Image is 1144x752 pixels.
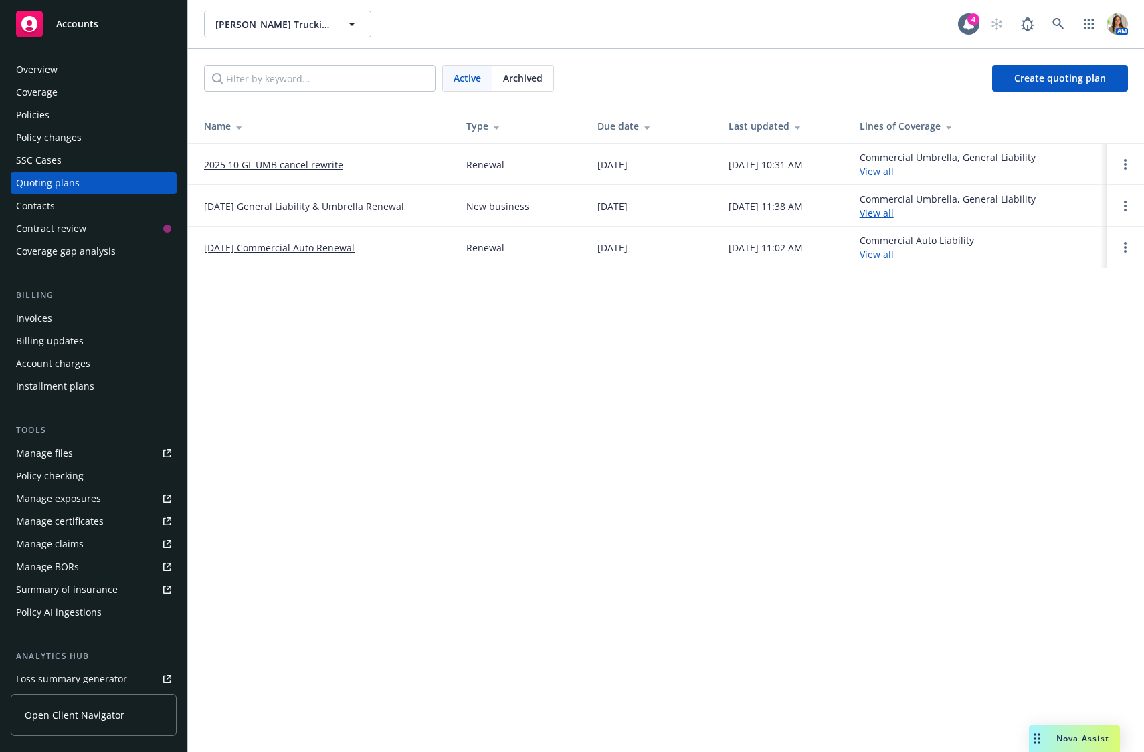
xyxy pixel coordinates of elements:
[1107,13,1128,35] img: photo
[16,533,84,555] div: Manage claims
[466,199,529,213] div: New business
[16,488,101,509] div: Manage exposures
[11,511,177,532] a: Manage certificates
[16,82,58,103] div: Coverage
[1029,725,1120,752] button: Nova Assist
[729,199,803,213] div: [DATE] 11:38 AM
[1056,733,1109,744] span: Nova Assist
[1029,725,1046,752] div: Drag to move
[466,241,504,255] div: Renewal
[25,708,124,722] span: Open Client Navigator
[729,158,803,172] div: [DATE] 10:31 AM
[16,353,90,374] div: Account charges
[860,165,894,178] a: View all
[860,192,1036,220] div: Commercial Umbrella, General Liability
[860,248,894,261] a: View all
[11,241,177,262] a: Coverage gap analysis
[11,289,177,302] div: Billing
[11,5,177,43] a: Accounts
[597,119,707,133] div: Due date
[597,199,628,213] div: [DATE]
[16,579,118,600] div: Summary of insurance
[860,233,974,261] div: Commercial Auto Liability
[11,307,177,329] a: Invoices
[16,172,80,194] div: Quoting plans
[967,13,979,25] div: 4
[16,150,62,171] div: SSC Cases
[16,556,79,578] div: Manage BORs
[1117,239,1133,255] a: Open options
[16,330,84,352] div: Billing updates
[11,150,177,171] a: SSC Cases
[16,668,127,690] div: Loss summary generator
[16,307,52,329] div: Invoices
[1014,72,1106,84] span: Create quoting plan
[11,579,177,600] a: Summary of insurance
[16,443,73,464] div: Manage files
[56,19,98,29] span: Accounts
[597,158,628,172] div: [DATE]
[204,158,343,172] a: 2025 10 GL UMB cancel rewrite
[16,59,58,80] div: Overview
[204,65,436,92] input: Filter by keyword...
[11,668,177,690] a: Loss summary generator
[16,602,102,623] div: Policy AI ingestions
[860,150,1036,178] div: Commercial Umbrella, General Liability
[204,119,445,133] div: Name
[11,376,177,397] a: Installment plans
[16,511,104,532] div: Manage certificates
[1117,198,1133,214] a: Open options
[16,195,55,217] div: Contacts
[597,241,628,255] div: [DATE]
[11,330,177,352] a: Billing updates
[11,195,177,217] a: Contacts
[204,241,355,255] a: [DATE] Commercial Auto Renewal
[11,488,177,509] a: Manage exposures
[1076,11,1103,37] a: Switch app
[466,158,504,172] div: Renewal
[983,11,1010,37] a: Start snowing
[992,65,1128,92] a: Create quoting plan
[16,127,82,148] div: Policy changes
[860,207,894,219] a: View all
[11,127,177,148] a: Policy changes
[11,650,177,663] div: Analytics hub
[503,71,543,85] span: Archived
[729,119,838,133] div: Last updated
[204,11,371,37] button: [PERSON_NAME] Trucking LLC
[11,59,177,80] a: Overview
[16,465,84,487] div: Policy checking
[11,443,177,464] a: Manage files
[466,119,576,133] div: Type
[11,465,177,487] a: Policy checking
[1045,11,1072,37] a: Search
[11,353,177,374] a: Account charges
[11,82,177,103] a: Coverage
[16,376,94,397] div: Installment plans
[11,218,177,239] a: Contract review
[11,424,177,437] div: Tools
[1014,11,1041,37] a: Report a Bug
[16,218,86,239] div: Contract review
[11,556,177,578] a: Manage BORs
[860,119,1096,133] div: Lines of Coverage
[729,241,803,255] div: [DATE] 11:02 AM
[16,241,116,262] div: Coverage gap analysis
[1117,156,1133,172] a: Open options
[11,602,177,623] a: Policy AI ingestions
[11,104,177,126] a: Policies
[11,533,177,555] a: Manage claims
[204,199,404,213] a: [DATE] General Liability & Umbrella Renewal
[454,71,481,85] span: Active
[215,17,331,31] span: [PERSON_NAME] Trucking LLC
[11,172,177,194] a: Quoting plans
[16,104,50,126] div: Policies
